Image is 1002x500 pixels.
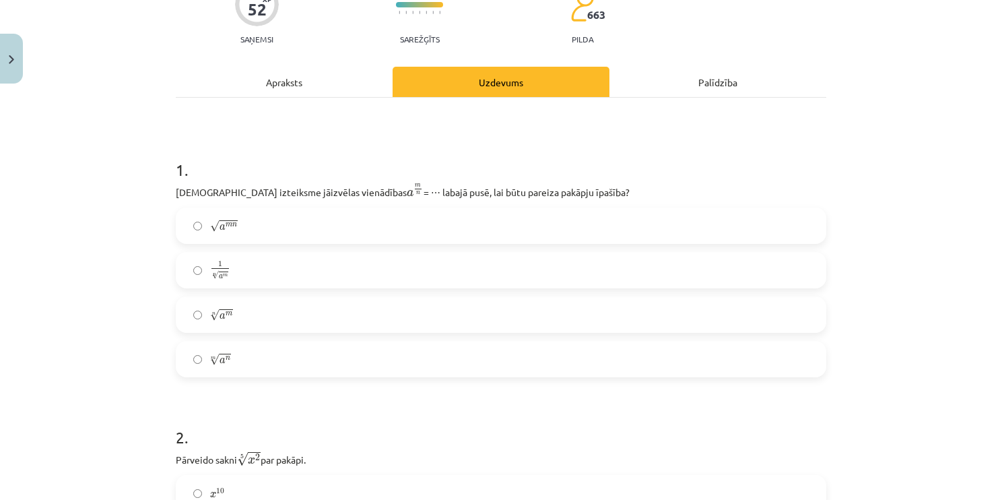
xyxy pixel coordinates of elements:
img: icon-short-line-57e1e144782c952c97e751825c79c345078a6d821885a25fce030b3d8c18986b.svg [419,11,420,14]
img: icon-short-line-57e1e144782c952c97e751825c79c345078a6d821885a25fce030b3d8c18986b.svg [405,11,407,14]
p: Sarežģīts [400,34,440,44]
span: 10 [216,489,224,495]
span: x [248,458,255,464]
img: icon-short-line-57e1e144782c952c97e751825c79c345078a6d821885a25fce030b3d8c18986b.svg [426,11,427,14]
h1: 1 . [176,137,826,179]
span: n [226,356,230,361]
div: Apraksts [176,67,393,97]
p: pilda [572,34,593,44]
div: Palīdzība [609,67,826,97]
span: √ [210,220,220,232]
p: Pārveido sakni par pakāpi. [176,450,826,467]
img: icon-short-line-57e1e144782c952c97e751825c79c345078a6d821885a25fce030b3d8c18986b.svg [439,11,440,14]
span: a [220,358,226,364]
div: Uzdevums [393,67,609,97]
h1: 2 . [176,404,826,446]
img: icon-short-line-57e1e144782c952c97e751825c79c345078a6d821885a25fce030b3d8c18986b.svg [412,11,413,14]
span: √ [212,272,219,280]
span: a [407,190,413,197]
span: m [226,312,232,316]
span: m [415,184,421,187]
p: [DEMOGRAPHIC_DATA] izteiksme jāizvēlas vienādības = ⋯ labajā pusē, lai būtu pareiza pakāpju īpašība? [176,183,826,199]
span: a [220,224,226,230]
span: m [223,274,228,277]
span: 2 [255,454,260,461]
img: icon-short-line-57e1e144782c952c97e751825c79c345078a6d821885a25fce030b3d8c18986b.svg [399,11,400,14]
p: Saņemsi [235,34,279,44]
img: icon-close-lesson-0947bae3869378f0d4975bcd49f059093ad1ed9edebbc8119c70593378902aed.svg [9,55,14,64]
span: m [226,223,232,227]
span: n [232,223,237,227]
span: a [220,313,226,319]
span: x [210,492,216,498]
span: n [416,191,420,195]
span: 663 [587,9,605,21]
span: √ [210,309,220,321]
img: icon-short-line-57e1e144782c952c97e751825c79c345078a6d821885a25fce030b3d8c18986b.svg [432,11,434,14]
span: 1 [218,261,222,268]
span: a [219,275,223,279]
span: √ [237,452,248,466]
span: √ [210,354,220,365]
